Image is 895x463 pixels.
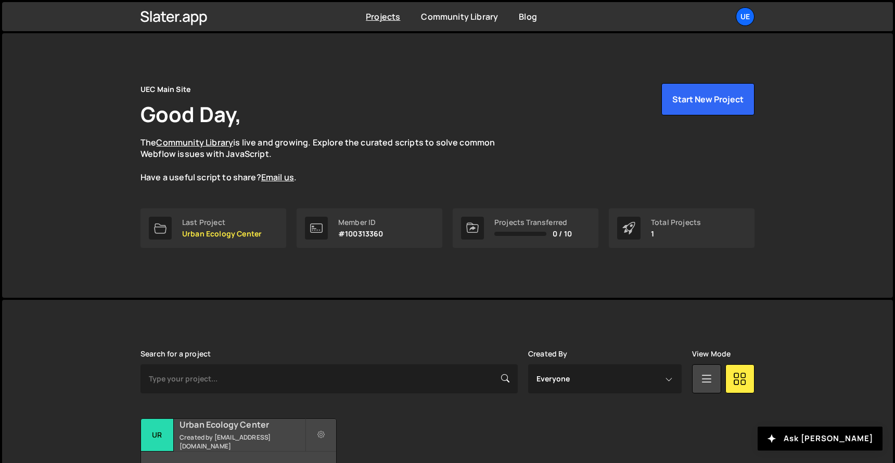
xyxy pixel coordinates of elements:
a: Projects [366,11,400,22]
div: Ur [141,419,174,452]
p: The is live and growing. Explore the curated scripts to solve common Webflow issues with JavaScri... [140,137,515,183]
a: Last Project Urban Ecology Center [140,208,286,248]
a: Community Library [156,137,233,148]
label: View Mode [692,350,731,358]
h2: Urban Ecology Center [180,419,305,430]
a: Email us [261,171,294,183]
p: 1 [651,230,701,238]
div: Member ID [338,218,383,227]
a: UE [736,7,755,26]
div: Last Project [182,218,262,227]
small: Created by [EMAIL_ADDRESS][DOMAIN_NAME] [180,433,305,451]
p: #100313360 [338,230,383,238]
input: Type your project... [140,364,518,393]
a: Community Library [421,11,498,22]
div: Projects Transferred [494,218,572,227]
label: Search for a project [140,350,211,358]
div: Total Projects [651,218,701,227]
span: 0 / 10 [553,230,572,238]
div: UEC Main Site [140,83,190,96]
label: Created By [528,350,568,358]
button: Start New Project [661,83,755,115]
p: Urban Ecology Center [182,230,262,238]
button: Ask [PERSON_NAME] [758,427,883,451]
h1: Good Day, [140,100,241,128]
a: Blog [519,11,537,22]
